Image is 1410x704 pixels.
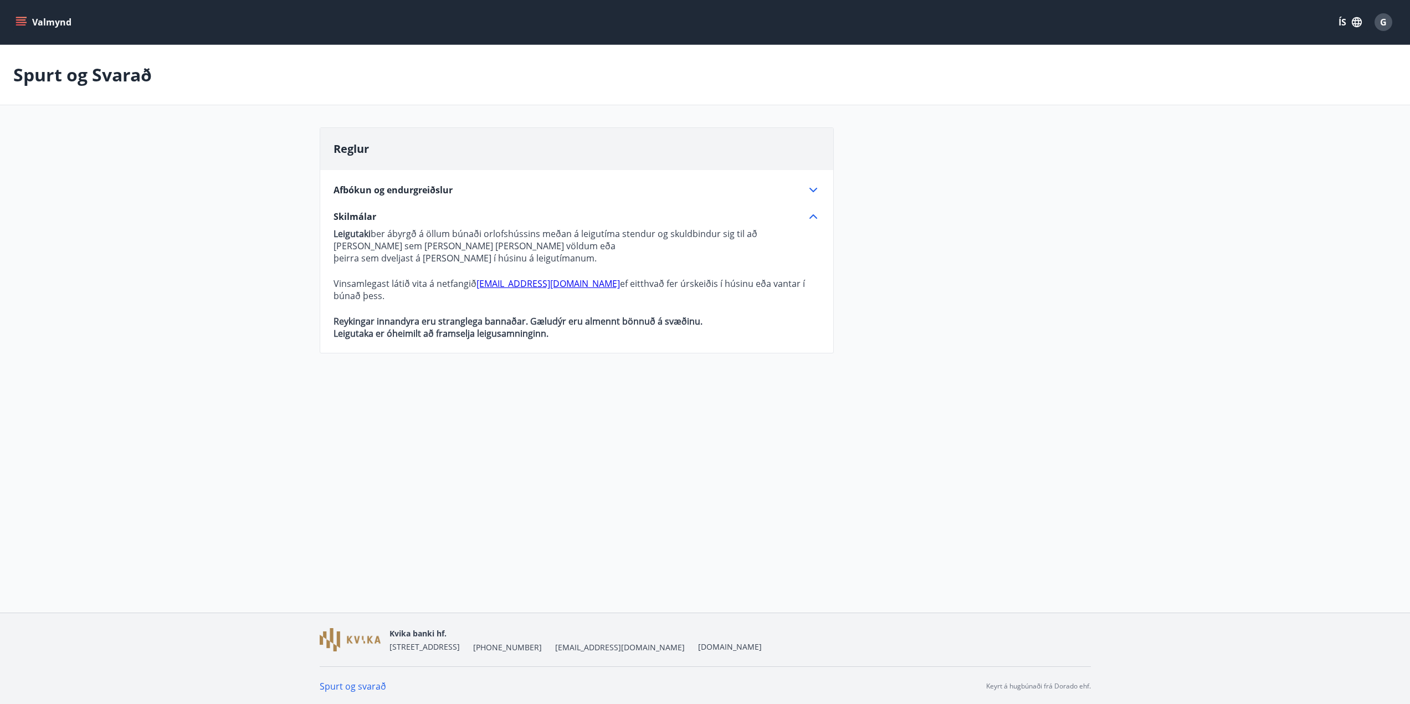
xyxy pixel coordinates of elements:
span: [STREET_ADDRESS] [389,641,460,652]
strong: Reykingar innandyra eru stranglega bannaðar. Gæludýr eru almennt bönnuð á svæðinu. [334,315,703,327]
p: ber ábyrgð á öllum búnaði orlofshússins meðan á leigutíma stendur og skuldbindur sig til að [PERS... [334,228,820,252]
div: Afbókun og endurgreiðslur [334,183,820,197]
span: Afbókun og endurgreiðslur [334,184,453,196]
p: þeirra sem dveljast á [PERSON_NAME] í húsinu á leigutímanum. [334,252,820,264]
span: Reglur [334,141,369,156]
a: [EMAIL_ADDRESS][DOMAIN_NAME] [476,278,620,290]
span: Kvika banki hf. [389,628,447,639]
p: Spurt og Svarað [13,63,152,87]
button: menu [13,12,76,32]
button: ÍS [1332,12,1368,32]
strong: Leigutaki [334,228,371,240]
span: [PHONE_NUMBER] [473,642,542,653]
div: Skilmálar [334,223,820,340]
span: Skilmálar [334,210,376,223]
p: Keyrt á hugbúnaði frá Dorado ehf. [986,681,1091,691]
img: GzFmWhuCkUxVWrb40sWeioDp5tjnKZ3EtzLhRfaL.png [320,628,381,652]
strong: Leigutaka er óheimilt að framselja leigusamninginn. [334,327,548,340]
span: G [1380,16,1387,28]
p: Vinsamlegast látið vita á netfangið ef eitthvað fer úrskeiðis í húsinu eða vantar í búnað þess. [334,278,820,302]
div: Skilmálar [334,210,820,223]
span: [EMAIL_ADDRESS][DOMAIN_NAME] [555,642,685,653]
a: Spurt og svarað [320,680,386,692]
button: G [1370,9,1397,35]
a: [DOMAIN_NAME] [698,641,762,652]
